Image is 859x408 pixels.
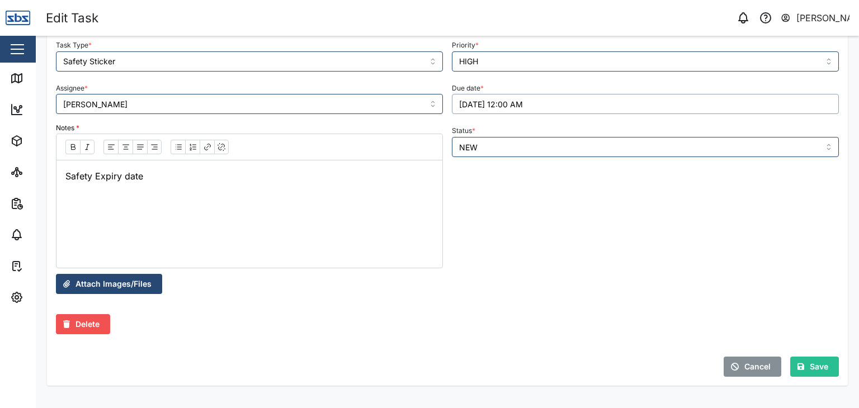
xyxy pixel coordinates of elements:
[56,94,443,114] input: Choose an assignee
[80,140,95,154] button: Italic
[118,140,133,154] button: Align text: center
[171,140,185,154] button: Bullet list
[29,260,60,272] div: Tasks
[56,84,88,92] label: Assignee
[103,140,118,154] button: Align text: left
[452,127,475,135] label: Status
[780,10,850,26] button: [PERSON_NAME]
[29,166,56,178] div: Sites
[56,314,110,334] button: Delete
[810,357,828,376] span: Save
[29,291,69,303] div: Settings
[56,274,162,294] button: Attach Images/Files
[75,274,152,293] span: Attach Images/Files
[29,103,79,116] div: Dashboard
[744,357,771,376] span: Cancel
[724,357,781,377] button: Cancel
[200,140,214,154] button: Link
[796,11,850,25] div: [PERSON_NAME]
[452,41,479,49] label: Priority
[452,84,484,92] label: Due date
[46,8,98,28] div: Edit Task
[452,94,839,114] button: 27/04/2026 12:00 AM
[29,72,54,84] div: Map
[65,169,433,183] p: Safety Expiry date
[147,140,162,154] button: Align text: right
[65,140,80,154] button: Bold
[185,140,200,154] button: Ordered list
[29,229,64,241] div: Alarms
[29,135,64,147] div: Assets
[29,197,67,210] div: Reports
[56,123,443,134] div: Notes
[790,357,839,377] button: Save
[6,6,30,30] img: Main Logo
[75,315,100,334] span: Delete
[56,41,92,49] label: Task Type
[133,140,147,154] button: Align text: justify
[214,140,229,154] button: Remove link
